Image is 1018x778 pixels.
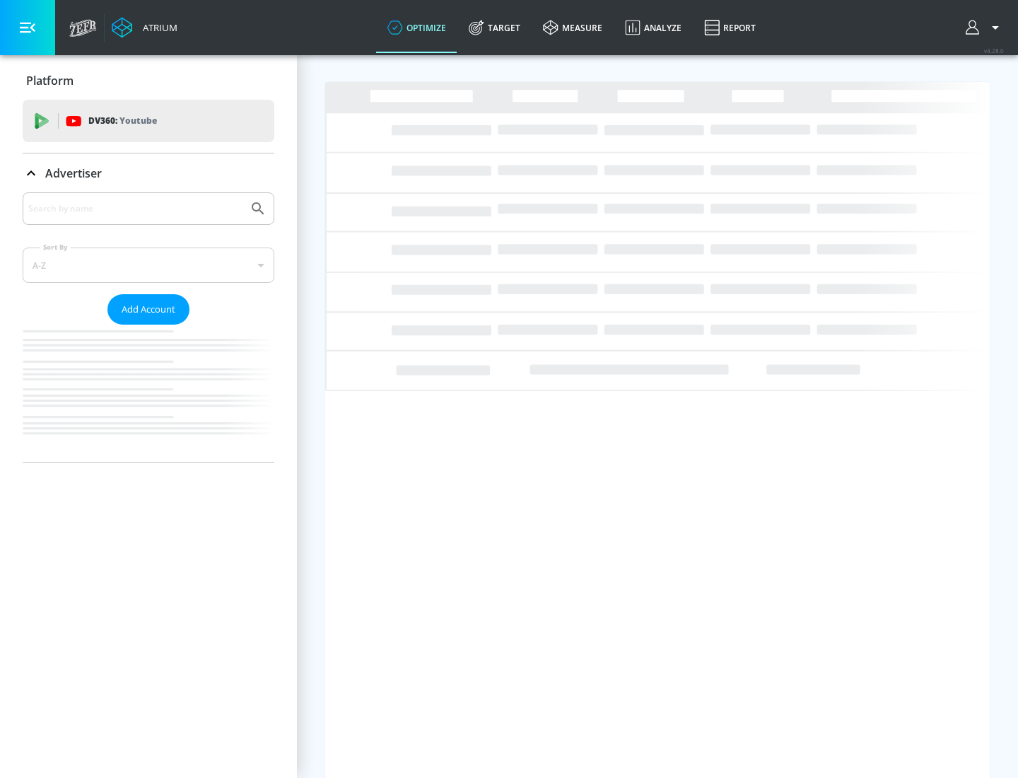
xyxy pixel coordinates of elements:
[457,2,532,53] a: Target
[23,153,274,193] div: Advertiser
[614,2,693,53] a: Analyze
[23,61,274,100] div: Platform
[984,47,1004,54] span: v 4.28.0
[112,17,177,38] a: Atrium
[122,301,175,318] span: Add Account
[23,248,274,283] div: A-Z
[532,2,614,53] a: measure
[28,199,242,218] input: Search by name
[376,2,457,53] a: optimize
[23,192,274,462] div: Advertiser
[45,166,102,181] p: Advertiser
[693,2,767,53] a: Report
[23,325,274,462] nav: list of Advertiser
[107,294,189,325] button: Add Account
[88,113,157,129] p: DV360:
[26,73,74,88] p: Platform
[23,100,274,142] div: DV360: Youtube
[137,21,177,34] div: Atrium
[40,243,71,252] label: Sort By
[119,113,157,128] p: Youtube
